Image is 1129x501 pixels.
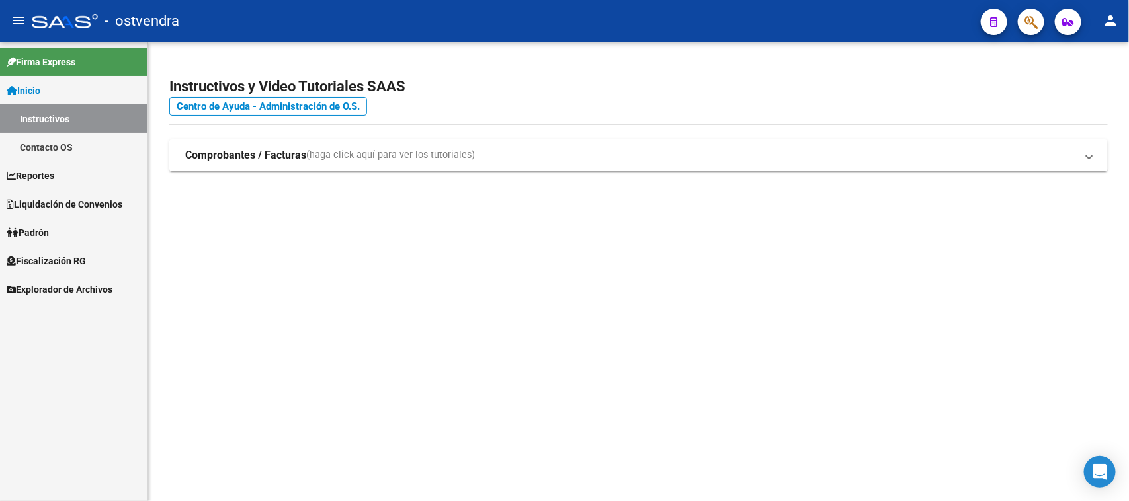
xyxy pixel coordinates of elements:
span: Inicio [7,83,40,98]
span: Reportes [7,169,54,183]
h2: Instructivos y Video Tutoriales SAAS [169,74,1108,99]
a: Centro de Ayuda - Administración de O.S. [169,97,367,116]
mat-icon: menu [11,13,26,28]
span: - ostvendra [105,7,179,36]
mat-expansion-panel-header: Comprobantes / Facturas(haga click aquí para ver los tutoriales) [169,139,1108,171]
mat-icon: person [1103,13,1118,28]
span: Fiscalización RG [7,254,86,268]
span: Explorador de Archivos [7,282,112,297]
span: Liquidación de Convenios [7,197,122,212]
span: (haga click aquí para ver los tutoriales) [306,148,475,163]
span: Firma Express [7,55,75,69]
span: Padrón [7,225,49,240]
strong: Comprobantes / Facturas [185,148,306,163]
div: Open Intercom Messenger [1084,456,1116,488]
